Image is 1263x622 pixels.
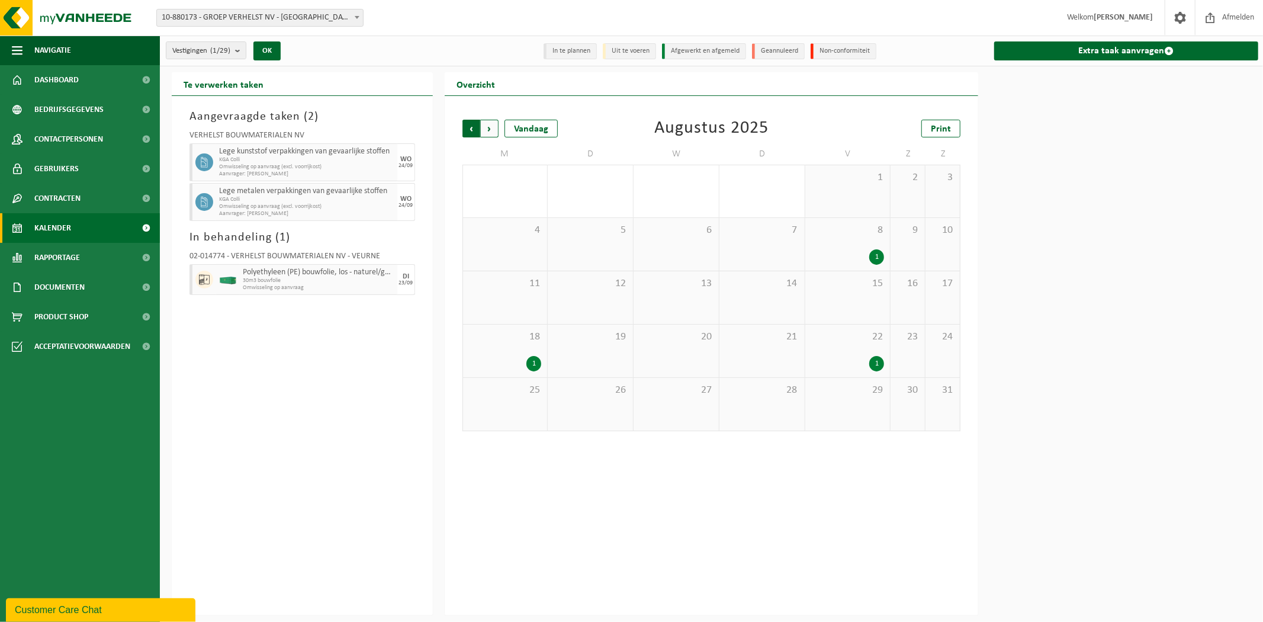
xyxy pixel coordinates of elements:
[811,384,885,397] span: 29
[219,187,394,196] span: Lege metalen verpakkingen van gevaarlijke stoffen
[34,302,88,332] span: Product Shop
[34,95,104,124] span: Bedrijfsgegevens
[896,384,919,397] span: 30
[219,196,394,203] span: KGA Colli
[189,108,415,126] h3: Aangevraagde taken ( )
[172,42,230,60] span: Vestigingen
[34,65,79,95] span: Dashboard
[189,252,415,264] div: 02-014774 - VERHELST BOUWMATERIALEN NV - VEURNE
[639,331,713,344] span: 20
[896,277,919,290] span: 16
[526,356,541,371] div: 1
[548,143,634,165] td: D
[34,243,80,272] span: Rapportage
[544,43,597,59] li: In te plannen
[896,224,919,237] span: 9
[654,120,769,137] div: Augustus 2025
[34,36,71,65] span: Navigatie
[400,156,412,163] div: WO
[34,213,71,243] span: Kalender
[719,143,805,165] td: D
[34,184,81,213] span: Contracten
[166,41,246,59] button: Vestigingen(1/29)
[634,143,719,165] td: W
[994,41,1258,60] a: Extra taak aanvragen
[469,384,542,397] span: 25
[603,43,656,59] li: Uit te voeren
[445,72,507,95] h2: Overzicht
[398,280,413,286] div: 23/09
[554,331,627,344] span: 19
[243,284,394,291] span: Omwisseling op aanvraag
[554,277,627,290] span: 12
[219,171,394,178] span: Aanvrager: [PERSON_NAME]
[811,331,885,344] span: 22
[469,277,542,290] span: 11
[931,331,954,344] span: 24
[189,229,415,246] h3: In behandeling ( )
[469,224,542,237] span: 4
[662,43,746,59] li: Afgewerkt en afgemeld
[811,43,876,59] li: Non-conformiteit
[34,272,85,302] span: Documenten
[811,277,885,290] span: 15
[931,384,954,397] span: 31
[34,124,103,154] span: Contactpersonen
[398,203,413,209] div: 24/09
[504,120,558,137] div: Vandaag
[921,120,960,137] a: Print
[931,171,954,184] span: 3
[172,72,275,95] h2: Te verwerken taken
[931,277,954,290] span: 17
[869,356,884,371] div: 1
[219,275,237,284] img: HK-XC-30-GN-00
[931,124,951,134] span: Print
[725,224,799,237] span: 7
[156,9,364,27] span: 10-880173 - GROEP VERHELST NV - OOSTENDE
[805,143,891,165] td: V
[725,331,799,344] span: 21
[725,277,799,290] span: 14
[811,171,885,184] span: 1
[210,47,230,54] count: (1/29)
[554,384,627,397] span: 26
[931,224,954,237] span: 10
[6,596,198,622] iframe: chat widget
[481,120,499,137] span: Volgende
[896,171,919,184] span: 2
[891,143,925,165] td: Z
[639,384,713,397] span: 27
[219,163,394,171] span: Omwisseling op aanvraag (excl. voorrijkost)
[639,224,713,237] span: 6
[639,277,713,290] span: 13
[157,9,363,26] span: 10-880173 - GROEP VERHELST NV - OOSTENDE
[219,203,394,210] span: Omwisseling op aanvraag (excl. voorrijkost)
[869,249,884,265] div: 1
[752,43,805,59] li: Geannuleerd
[400,195,412,203] div: WO
[811,224,885,237] span: 8
[469,331,542,344] span: 18
[462,120,480,137] span: Vorige
[189,132,415,143] div: VERHELST BOUWMATERIALEN NV
[925,143,960,165] td: Z
[34,332,130,361] span: Acceptatievoorwaarden
[219,156,394,163] span: KGA Colli
[279,232,286,243] span: 1
[219,147,394,156] span: Lege kunststof verpakkingen van gevaarlijke stoffen
[243,277,394,284] span: 30m3 bouwfolie
[243,268,394,277] span: Polyethyleen (PE) bouwfolie, los - naturel/gekleurd
[1094,13,1153,22] strong: [PERSON_NAME]
[403,273,409,280] div: DI
[308,111,314,123] span: 2
[398,163,413,169] div: 24/09
[462,143,548,165] td: M
[219,210,394,217] span: Aanvrager: [PERSON_NAME]
[253,41,281,60] button: OK
[554,224,627,237] span: 5
[896,331,919,344] span: 23
[725,384,799,397] span: 28
[34,154,79,184] span: Gebruikers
